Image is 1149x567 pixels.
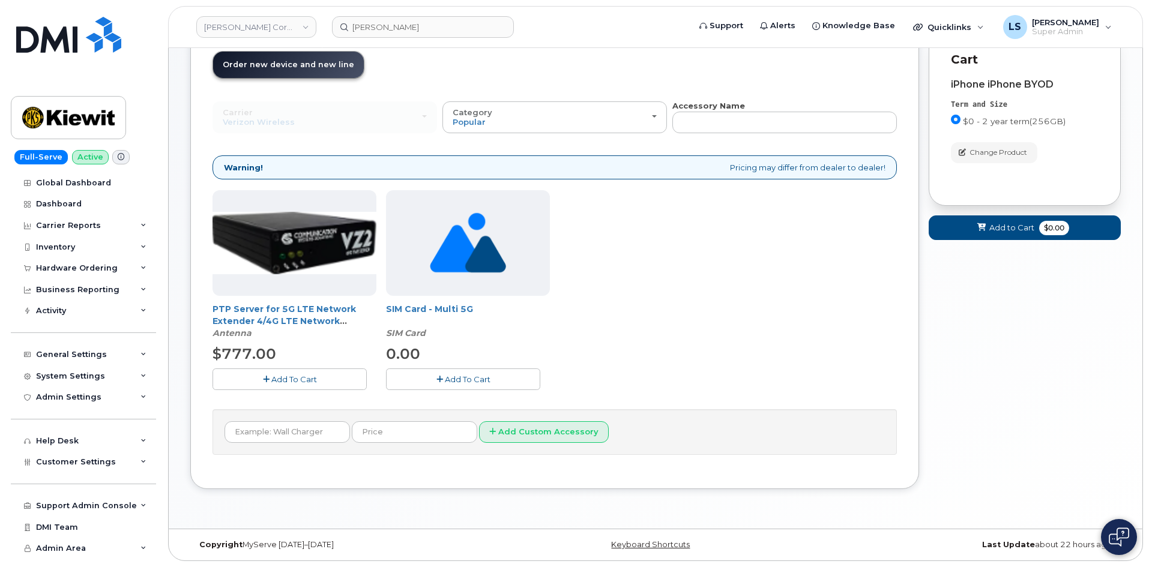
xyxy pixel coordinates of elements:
div: MyServe [DATE]–[DATE] [190,540,501,550]
span: LS [1009,20,1021,34]
input: Example: Wall Charger [225,421,350,443]
img: Casa_Sysem.png [213,212,376,274]
strong: Copyright [199,540,243,549]
button: Add To Cart [386,368,540,389]
div: PTP Server for 5G LTE Network Extender 4/4G LTE Network Extender 3 [213,303,376,339]
span: Change Product [970,147,1027,158]
a: PTP Server for 5G LTE Network Extender 4/4G LTE Network Extender 3 [213,304,356,338]
input: Find something... [332,16,514,38]
span: Order new device and new line [223,60,354,69]
button: Add To Cart [213,368,367,389]
span: 0.00 [386,345,420,362]
input: Price [352,421,477,443]
a: Support [691,14,752,38]
div: iPhone iPhone BYOD [951,79,1099,90]
strong: Warning! [224,162,263,173]
input: $0 - 2 year term(256GB) [951,115,961,124]
em: SIM Card [386,328,426,338]
div: about 22 hours ago [810,540,1121,550]
img: no_image_found-2caef05468ed5679b831cfe6fc140e25e0c280774317ffc20a367ab7fd17291e.png [430,190,506,296]
button: Change Product [951,142,1037,163]
span: Popular [453,117,486,127]
span: Add To Cart [445,374,490,384]
span: Support [710,20,743,32]
a: Knowledge Base [804,14,903,38]
button: Category Popular [442,101,667,133]
p: Cart [951,51,1099,68]
a: Kiewit Corporation [196,16,316,38]
span: Alerts [770,20,795,32]
span: Super Admin [1032,27,1099,37]
div: Luke Schroeder [995,15,1120,39]
a: Alerts [752,14,804,38]
span: $0.00 [1039,221,1069,235]
span: Category [453,107,492,117]
div: SIM Card - Multi 5G [386,303,550,339]
em: Antenna [213,328,252,338]
a: SIM Card - Multi 5G [386,304,473,314]
span: Quicklinks [927,22,971,32]
span: [PERSON_NAME] [1032,17,1099,27]
strong: Last Update [982,540,1035,549]
span: $0 - 2 year term(256GB) [963,116,1066,126]
div: Term and Size [951,100,1099,110]
strong: Accessory Name [672,101,745,110]
button: Add Custom Accessory [479,421,609,443]
a: Keyboard Shortcuts [611,540,690,549]
span: Add To Cart [271,374,317,384]
img: Open chat [1109,527,1129,547]
span: Add to Cart [989,222,1034,233]
span: Knowledge Base [822,20,895,32]
div: Pricing may differ from dealer to dealer! [213,155,897,180]
div: Quicklinks [905,15,992,39]
button: Add to Cart $0.00 [929,215,1121,240]
span: $777.00 [213,345,276,362]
